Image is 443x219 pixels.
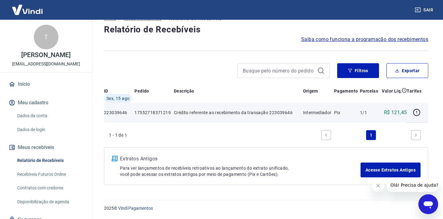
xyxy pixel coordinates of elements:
a: Acesse Extratos Antigos [361,163,421,177]
p: Pix [334,109,360,116]
a: Saiba como funciona a programação dos recebimentos [301,36,428,43]
p: 2025 © [104,205,428,212]
span: Olá! Precisa de ajuda? [4,4,52,9]
p: Crédito referente ao recebimento da transação 223039646 [174,109,303,116]
a: Disponibilização de agenda [15,196,85,208]
p: 17552718371219 [134,109,174,116]
input: Busque pelo número do pedido [243,66,315,75]
a: Relatório de Recebíveis [15,154,85,167]
p: 1/1 [360,109,380,116]
p: 223039646 [104,109,134,116]
iframe: Botão para abrir a janela de mensagens [418,194,438,214]
button: Exportar [386,63,428,78]
div: T [34,25,58,49]
img: ícone [112,156,118,161]
p: Descrição [174,88,194,94]
button: Filtros [337,63,379,78]
a: Next page [411,130,421,140]
button: Meus recebíveis [7,141,85,154]
a: Dados da conta [15,109,85,122]
img: Vindi [7,0,47,19]
p: [PERSON_NAME] [21,52,70,58]
span: Sex, 15 ago [106,95,130,101]
a: Início [7,77,85,91]
p: [EMAIL_ADDRESS][DOMAIN_NAME] [12,61,80,67]
a: Recebíveis Futuros Online [15,168,85,181]
iframe: Fechar mensagem [372,180,384,192]
a: Previous page [321,130,331,140]
p: Para ver lançamentos de recebíveis retroativos ao lançamento do extrato unificado, você pode aces... [120,165,361,177]
button: Sair [413,4,436,16]
a: Dados de login [15,123,85,136]
p: R$ 121,45 [384,109,407,116]
p: Extratos Antigos [120,155,361,163]
p: Tarifas [407,88,421,94]
p: Intermediador [303,109,334,116]
a: Vindi Pagamentos [118,206,153,211]
p: 1 - 1 de 1 [109,132,127,138]
ul: Pagination [319,128,423,143]
iframe: Mensagem da empresa [387,178,438,192]
h4: Relatório de Recebíveis [104,23,428,36]
p: Valor Líq. [382,88,402,94]
p: Origem [303,88,318,94]
a: Page 1 is your current page [366,130,376,140]
a: Contratos com credores [15,182,85,194]
p: Parcelas [360,88,378,94]
button: Meu cadastro [7,96,85,109]
p: Pedido [134,88,149,94]
p: ID [104,88,108,94]
p: Pagamento [334,88,358,94]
